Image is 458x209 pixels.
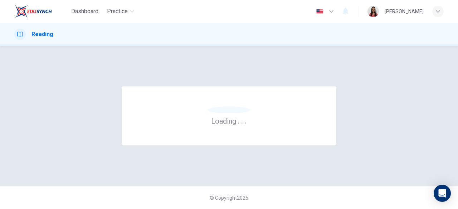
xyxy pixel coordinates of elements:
div: Open Intercom Messenger [434,185,451,202]
h6: . [244,114,247,126]
span: © Copyright 2025 [210,195,248,201]
h6: . [241,114,243,126]
img: en [315,9,324,14]
img: Profile picture [367,6,379,17]
button: Dashboard [68,5,101,18]
button: Practice [104,5,137,18]
span: Practice [107,7,128,16]
h6: Loading [211,116,247,125]
span: Dashboard [71,7,98,16]
a: EduSynch logo [14,4,68,19]
img: EduSynch logo [14,4,52,19]
h6: . [237,114,240,126]
div: [PERSON_NAME] [385,7,424,16]
h1: Reading [31,30,53,39]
